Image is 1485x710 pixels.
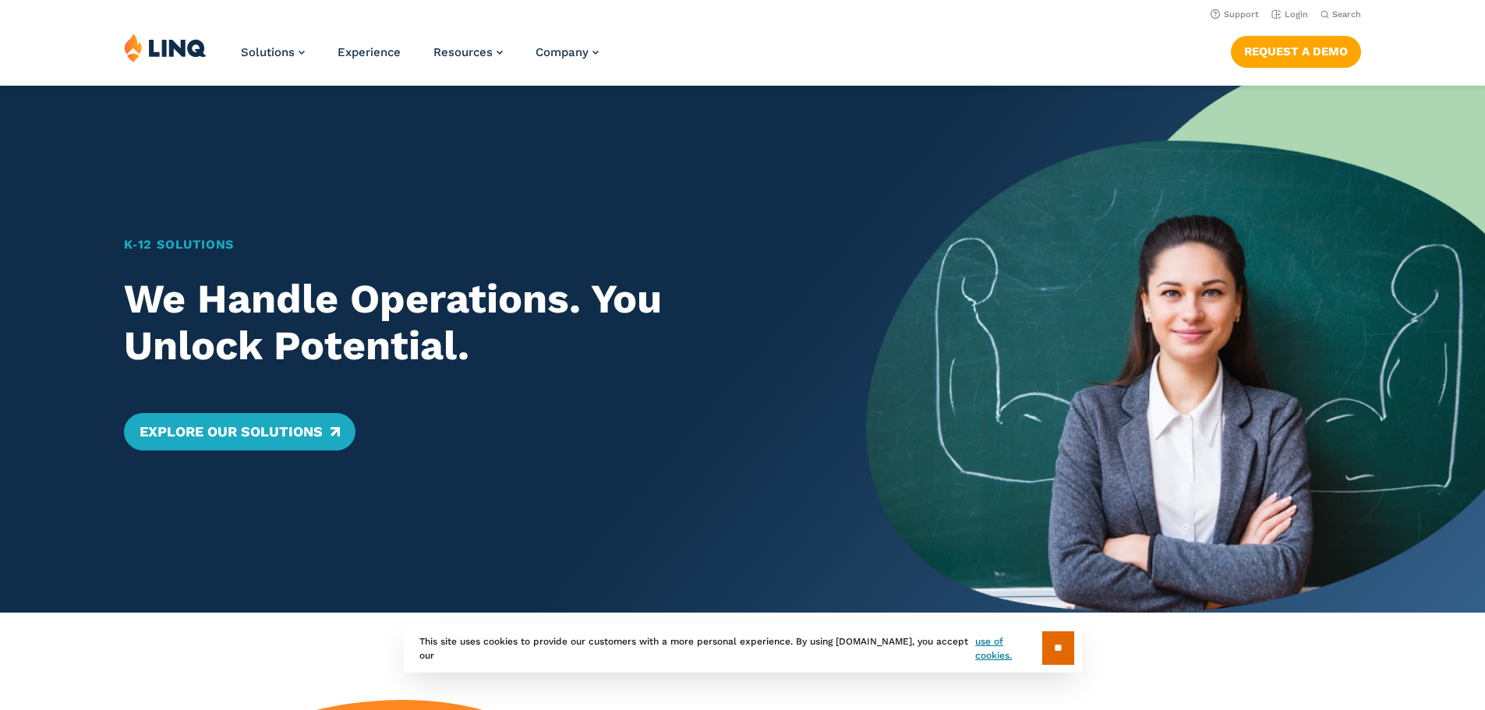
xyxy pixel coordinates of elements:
[241,45,295,59] span: Solutions
[1271,9,1308,19] a: Login
[1332,9,1361,19] span: Search
[536,45,589,59] span: Company
[404,623,1082,673] div: This site uses cookies to provide our customers with a more personal experience. By using [DOMAIN...
[338,45,401,59] a: Experience
[536,45,599,59] a: Company
[1211,9,1259,19] a: Support
[124,33,207,62] img: LINQ | K‑12 Software
[124,276,806,369] h2: We Handle Operations. You Unlock Potential.
[124,235,806,254] h1: K‑12 Solutions
[975,634,1041,662] a: use of cookies.
[124,413,355,450] a: Explore Our Solutions
[241,45,305,59] a: Solutions
[433,45,493,59] span: Resources
[1231,33,1361,67] nav: Button Navigation
[1321,9,1361,20] button: Open Search Bar
[241,33,599,84] nav: Primary Navigation
[866,86,1485,613] img: Home Banner
[1231,36,1361,67] a: Request a Demo
[433,45,503,59] a: Resources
